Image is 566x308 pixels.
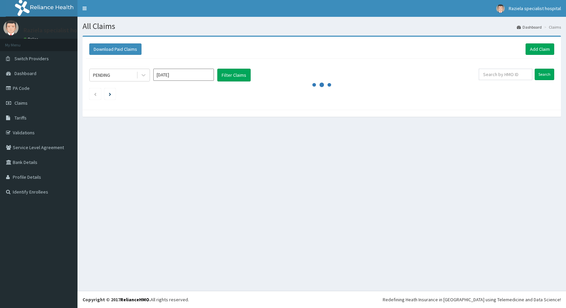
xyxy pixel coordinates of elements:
img: User Image [496,4,505,13]
svg: audio-loading [312,75,332,95]
li: Claims [542,24,561,30]
input: Search [535,69,554,80]
span: Claims [14,100,28,106]
div: Redefining Heath Insurance in [GEOGRAPHIC_DATA] using Telemedicine and Data Science! [383,296,561,303]
a: Online [24,37,40,41]
span: Tariffs [14,115,27,121]
input: Search by HMO ID [479,69,532,80]
img: User Image [3,20,19,35]
a: Previous page [94,91,97,97]
strong: Copyright © 2017 . [83,297,151,303]
div: PENDING [93,72,110,78]
span: Raziela specialist hospital [509,5,561,11]
a: Next page [109,91,111,97]
span: Switch Providers [14,56,49,62]
h1: All Claims [83,22,561,31]
button: Download Paid Claims [89,43,141,55]
a: Dashboard [517,24,542,30]
p: Raziela specialist hospital [24,27,92,33]
span: Dashboard [14,70,36,76]
a: Add Claim [526,43,554,55]
footer: All rights reserved. [77,291,566,308]
a: RelianceHMO [120,297,149,303]
button: Filter Claims [217,69,251,81]
input: Select Month and Year [153,69,214,81]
